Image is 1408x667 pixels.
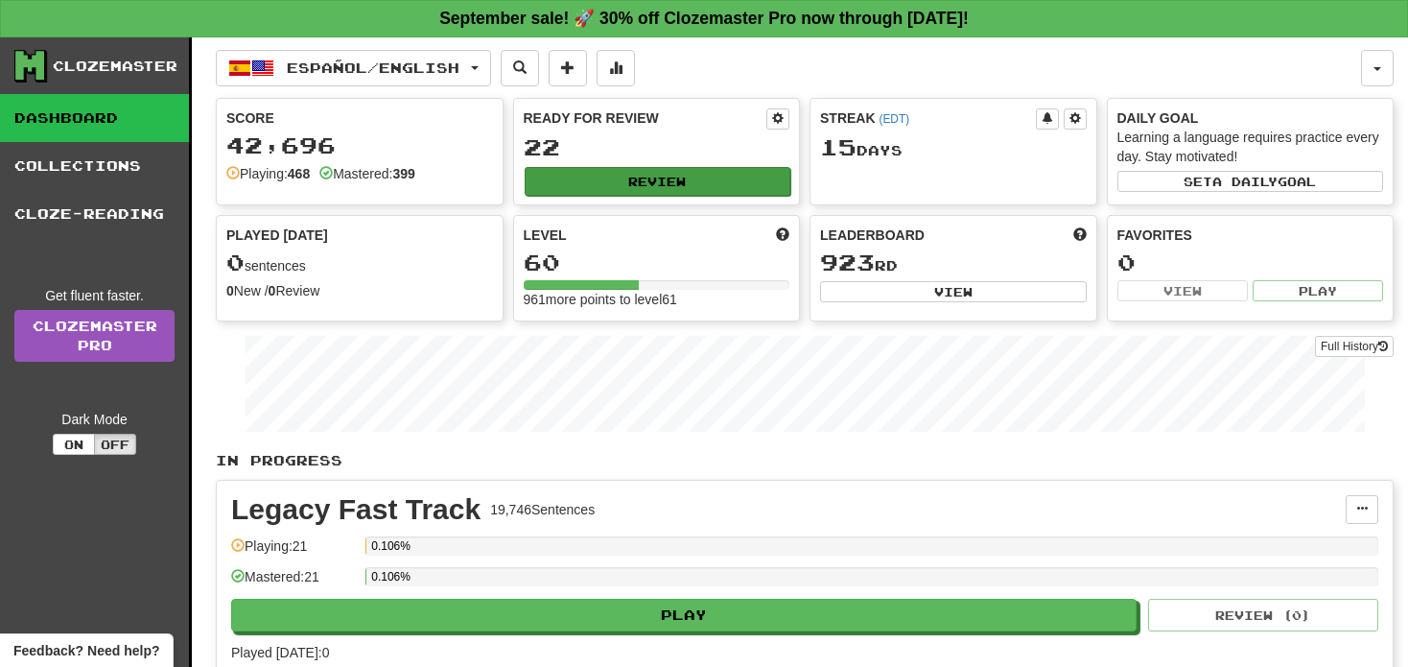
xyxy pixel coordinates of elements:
[820,135,1087,160] div: Day s
[1253,280,1383,301] button: Play
[226,250,493,275] div: sentences
[14,310,175,362] a: ClozemasterPro
[226,281,493,300] div: New / Review
[501,50,539,86] button: Search sentences
[216,451,1394,470] p: In Progress
[525,167,791,196] button: Review
[288,166,310,181] strong: 468
[1148,599,1378,631] button: Review (0)
[524,226,567,245] span: Level
[524,108,767,128] div: Ready for Review
[879,112,909,126] a: (EDT)
[776,226,789,245] span: Score more points to level up
[287,60,459,76] span: Español / English
[13,641,159,660] span: Open feedback widget
[820,133,857,160] span: 15
[524,250,790,274] div: 60
[490,500,595,519] div: 19,746 Sentences
[597,50,635,86] button: More stats
[1212,175,1278,188] span: a daily
[231,567,356,599] div: Mastered: 21
[226,164,310,183] div: Playing:
[14,410,175,429] div: Dark Mode
[226,108,493,128] div: Score
[226,249,245,275] span: 0
[1117,280,1248,301] button: View
[820,108,1036,128] div: Streak
[820,226,925,245] span: Leaderboard
[820,249,875,275] span: 923
[94,434,136,455] button: Off
[226,226,328,245] span: Played [DATE]
[549,50,587,86] button: Add sentence to collection
[226,133,493,157] div: 42,696
[269,283,276,298] strong: 0
[524,290,790,309] div: 961 more points to level 61
[319,164,415,183] div: Mastered:
[1117,108,1384,128] div: Daily Goal
[1117,226,1384,245] div: Favorites
[392,166,414,181] strong: 399
[1073,226,1087,245] span: This week in points, UTC
[226,283,234,298] strong: 0
[820,281,1087,302] button: View
[231,536,356,568] div: Playing: 21
[53,434,95,455] button: On
[14,286,175,305] div: Get fluent faster.
[524,135,790,159] div: 22
[231,495,481,524] div: Legacy Fast Track
[216,50,491,86] button: Español/English
[1117,128,1384,166] div: Learning a language requires practice every day. Stay motivated!
[820,250,1087,275] div: rd
[1117,171,1384,192] button: Seta dailygoal
[1117,250,1384,274] div: 0
[439,9,969,28] strong: September sale! 🚀 30% off Clozemaster Pro now through [DATE]!
[1315,336,1394,357] button: Full History
[231,599,1137,631] button: Play
[231,645,329,660] span: Played [DATE]: 0
[53,57,177,76] div: Clozemaster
